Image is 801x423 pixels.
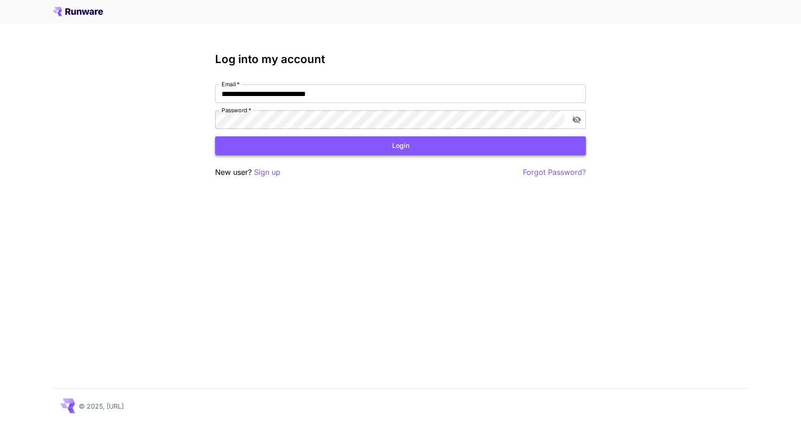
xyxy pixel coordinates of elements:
button: Login [215,136,586,155]
p: New user? [215,167,280,178]
button: toggle password visibility [568,111,585,128]
label: Password [222,106,251,114]
p: © 2025, [URL] [79,401,124,411]
h3: Log into my account [215,53,586,66]
button: Sign up [254,167,280,178]
label: Email [222,80,240,88]
button: Forgot Password? [523,167,586,178]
